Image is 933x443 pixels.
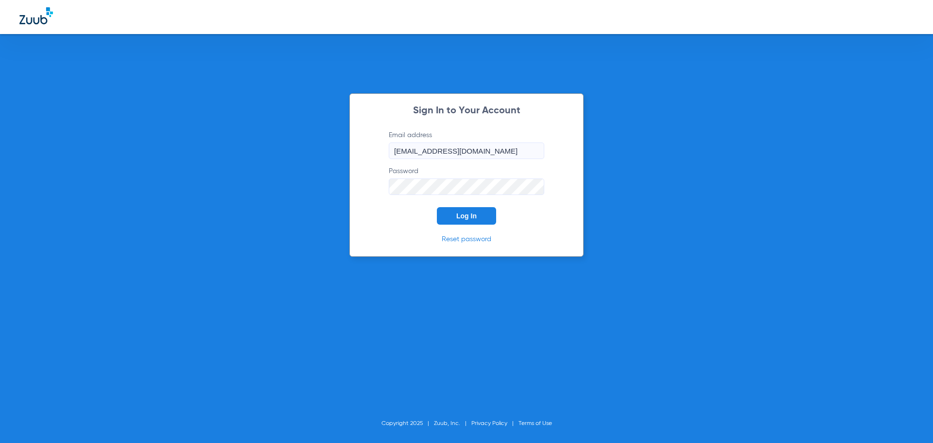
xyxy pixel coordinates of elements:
[381,419,434,428] li: Copyright 2025
[518,421,552,426] a: Terms of Use
[884,396,933,443] iframe: Chat Widget
[434,419,471,428] li: Zuub, Inc.
[389,142,544,159] input: Email address
[374,106,559,116] h2: Sign In to Your Account
[389,166,544,195] label: Password
[19,7,53,24] img: Zuub Logo
[471,421,507,426] a: Privacy Policy
[389,178,544,195] input: Password
[456,212,477,220] span: Log In
[437,207,496,225] button: Log In
[442,236,491,243] a: Reset password
[389,130,544,159] label: Email address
